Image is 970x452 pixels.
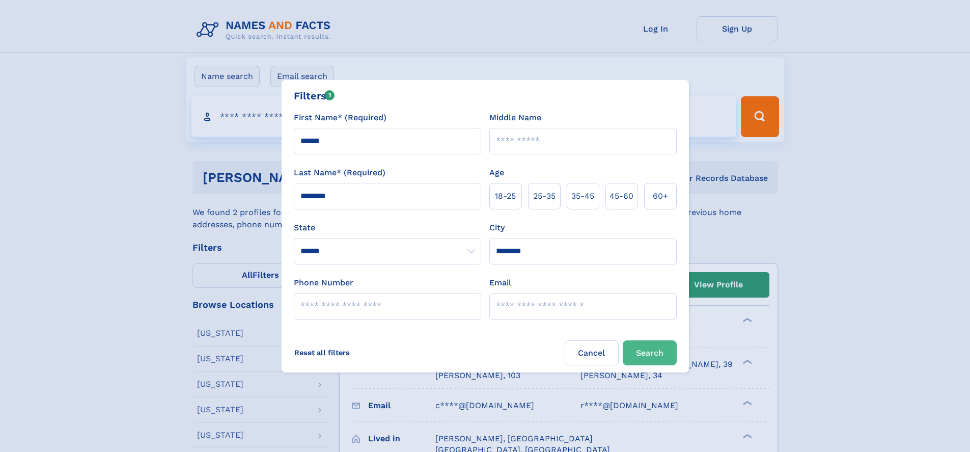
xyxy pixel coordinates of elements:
span: 60+ [653,190,668,202]
label: Phone Number [294,277,353,289]
label: State [294,222,481,234]
label: Email [489,277,511,289]
label: City [489,222,505,234]
label: Last Name* (Required) [294,167,385,179]
span: 18‑25 [495,190,516,202]
span: 45‑60 [609,190,633,202]
label: Reset all filters [288,340,356,365]
label: Middle Name [489,112,541,124]
div: Filters [294,88,335,103]
label: Cancel [565,340,619,365]
label: First Name* (Required) [294,112,386,124]
span: 25‑35 [533,190,556,202]
span: 35‑45 [571,190,594,202]
label: Age [489,167,504,179]
button: Search [623,340,677,365]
